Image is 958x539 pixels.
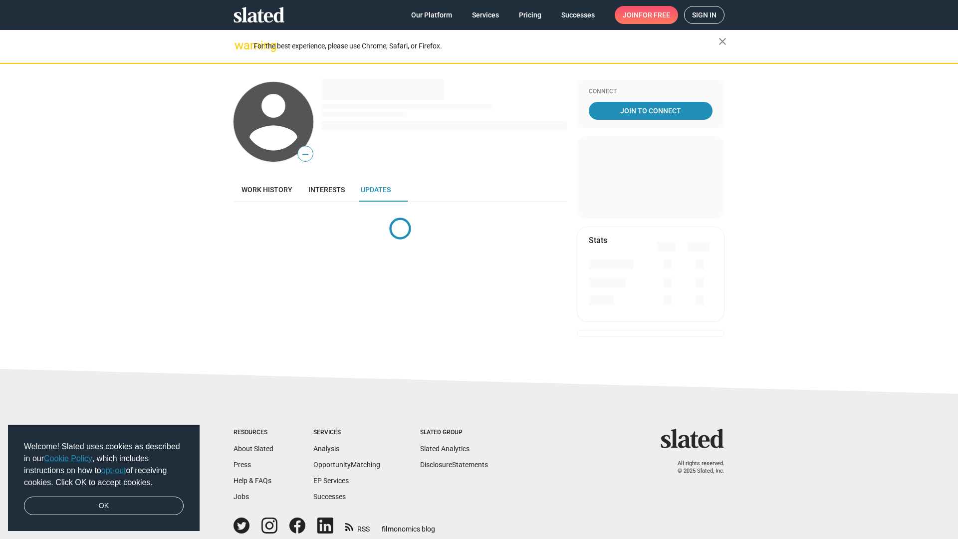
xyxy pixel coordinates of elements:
span: Join To Connect [591,102,711,120]
a: OpportunityMatching [313,461,380,469]
a: Help & FAQs [234,477,271,485]
span: Successes [561,6,595,24]
div: Connect [589,88,713,96]
span: Interests [308,186,345,194]
span: Pricing [519,6,541,24]
a: Press [234,461,251,469]
a: Pricing [511,6,549,24]
a: filmonomics blog [382,517,435,534]
a: DisclosureStatements [420,461,488,469]
div: Slated Group [420,429,488,437]
span: Services [472,6,499,24]
a: Joinfor free [615,6,678,24]
a: Work history [234,178,300,202]
a: Join To Connect [589,102,713,120]
div: Services [313,429,380,437]
span: Join [623,6,670,24]
a: Successes [553,6,603,24]
span: Welcome! Slated uses cookies as described in our , which includes instructions on how to of recei... [24,441,184,489]
a: Our Platform [403,6,460,24]
a: Slated Analytics [420,445,470,453]
a: Successes [313,493,346,501]
a: Updates [353,178,399,202]
a: Services [464,6,507,24]
div: Resources [234,429,273,437]
a: Cookie Policy [44,454,92,463]
p: All rights reserved. © 2025 Slated, Inc. [667,460,724,475]
a: opt-out [101,466,126,475]
span: Updates [361,186,391,194]
div: For the best experience, please use Chrome, Safari, or Firefox. [253,39,718,53]
mat-icon: close [717,35,728,47]
mat-icon: warning [235,39,246,51]
a: Jobs [234,493,249,501]
a: Interests [300,178,353,202]
mat-card-title: Stats [589,235,607,246]
a: dismiss cookie message [24,497,184,516]
span: Sign in [692,6,717,23]
a: Analysis [313,445,339,453]
a: About Slated [234,445,273,453]
span: for free [639,6,670,24]
a: Sign in [684,6,724,24]
span: — [298,148,313,161]
a: EP Services [313,477,349,485]
span: Our Platform [411,6,452,24]
a: RSS [345,519,370,534]
span: film [382,525,394,533]
span: Work history [241,186,292,194]
div: cookieconsent [8,425,200,532]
